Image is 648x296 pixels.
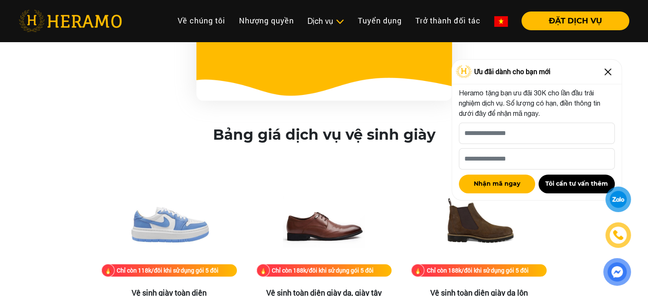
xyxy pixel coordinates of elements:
div: Chỉ còn 118k/đôi khi sử dụng gói 5 đôi [117,266,219,275]
div: Chỉ còn 188k/đôi khi sử dụng gói 5 đôi [426,266,528,275]
span: Ưu đãi dành cho bạn mới [474,66,550,77]
a: Về chúng tôi [171,11,232,30]
button: Tôi cần tư vấn thêm [539,175,615,193]
img: Logo [456,65,472,78]
img: vn-flag.png [494,16,508,27]
img: Vệ sinh toàn diện giày da, giày tây [281,179,366,264]
div: Chỉ còn 188k/đôi khi sử dụng gói 5 đôi [272,266,374,275]
img: Vệ sinh giày toàn diện [127,179,212,264]
img: subToggleIcon [335,17,344,26]
a: ĐẶT DỊCH VỤ [515,17,629,25]
a: Nhượng quyền [232,11,301,30]
a: phone-icon [606,223,631,247]
a: Tuyển dụng [351,11,409,30]
img: fire.png [101,264,115,277]
img: phone-icon [612,229,625,241]
h2: Bảng giá dịch vụ vệ sinh giày [213,126,435,144]
img: Close [601,65,615,79]
button: Nhận mã ngay [459,175,535,193]
button: ĐẶT DỊCH VỤ [521,11,629,30]
img: heramo-logo.png [19,10,122,32]
div: Dịch vụ [308,15,344,27]
a: Trở thành đối tác [409,11,487,30]
img: Vệ sinh toàn diện giày da lộn [436,179,521,264]
p: Heramo tặng bạn ưu đãi 30K cho lần đầu trải nghiệm dịch vụ. Số lượng có hạn, điền thông tin dưới ... [459,88,615,118]
img: fire.png [411,264,424,277]
img: fire.png [256,264,270,277]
